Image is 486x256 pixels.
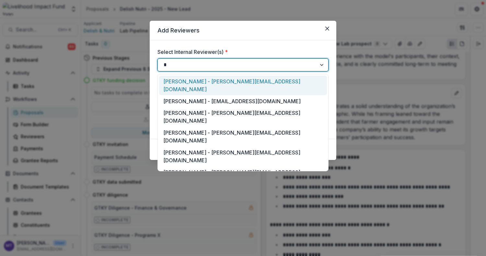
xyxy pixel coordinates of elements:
button: Close [322,23,332,34]
div: [PERSON_NAME] - [PERSON_NAME][EMAIL_ADDRESS][DOMAIN_NAME] [159,76,327,95]
header: Add Reviewers [150,21,336,40]
label: Select Internal Reviewer(s) [157,48,325,56]
div: [PERSON_NAME] - [EMAIL_ADDRESS][DOMAIN_NAME] [159,95,327,107]
div: [PERSON_NAME] - [PERSON_NAME][EMAIL_ADDRESS][DOMAIN_NAME] [159,107,327,127]
div: [PERSON_NAME] - [PERSON_NAME][EMAIL_ADDRESS][DOMAIN_NAME] [159,166,327,186]
div: [PERSON_NAME] - [PERSON_NAME][EMAIL_ADDRESS][DOMAIN_NAME] [159,147,327,166]
div: [PERSON_NAME] - [PERSON_NAME][EMAIL_ADDRESS][DOMAIN_NAME] [159,127,327,147]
